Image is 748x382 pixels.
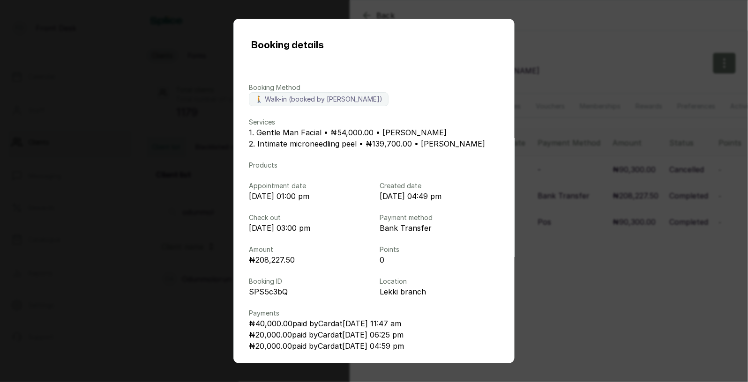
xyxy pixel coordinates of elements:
[249,340,499,352] p: ₦20,000.00 paid by Card at [DATE] 04:59 pm
[249,83,499,92] p: Booking Method
[380,286,499,297] p: Lekki branch
[249,92,389,106] label: 🚶 Walk-in (booked by [PERSON_NAME])
[249,277,368,286] p: Booking ID
[249,222,368,234] p: [DATE] 03:00 pm
[380,181,499,191] p: Created date
[249,161,499,170] p: Products
[249,191,368,202] p: [DATE] 01:00 pm
[380,277,499,286] p: Location
[249,254,368,265] p: ₦208,227.50
[251,38,323,53] h1: Booking details
[380,245,499,254] p: Points
[249,245,368,254] p: Amount
[249,181,368,191] p: Appointment date
[249,329,499,340] p: ₦20,000.00 paid by Card at [DATE] 06:25 pm
[249,138,499,149] p: 2. Intimate microneedling peel • ₦139,700.00 • [PERSON_NAME]
[249,118,499,127] p: Services
[380,191,499,202] p: [DATE] 04:49 pm
[249,213,368,222] p: Check out
[249,127,499,138] p: 1. Gentle Man Facial • ₦54,000.00 • [PERSON_NAME]
[249,363,499,372] p: Note
[249,286,368,297] p: SPS5c3bQ
[249,309,499,318] p: Payments
[249,318,499,329] p: ₦40,000.00 paid by Card at [DATE] 11:47 am
[380,222,499,234] p: Bank Transfer
[380,213,499,222] p: Payment method
[380,254,499,265] p: 0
